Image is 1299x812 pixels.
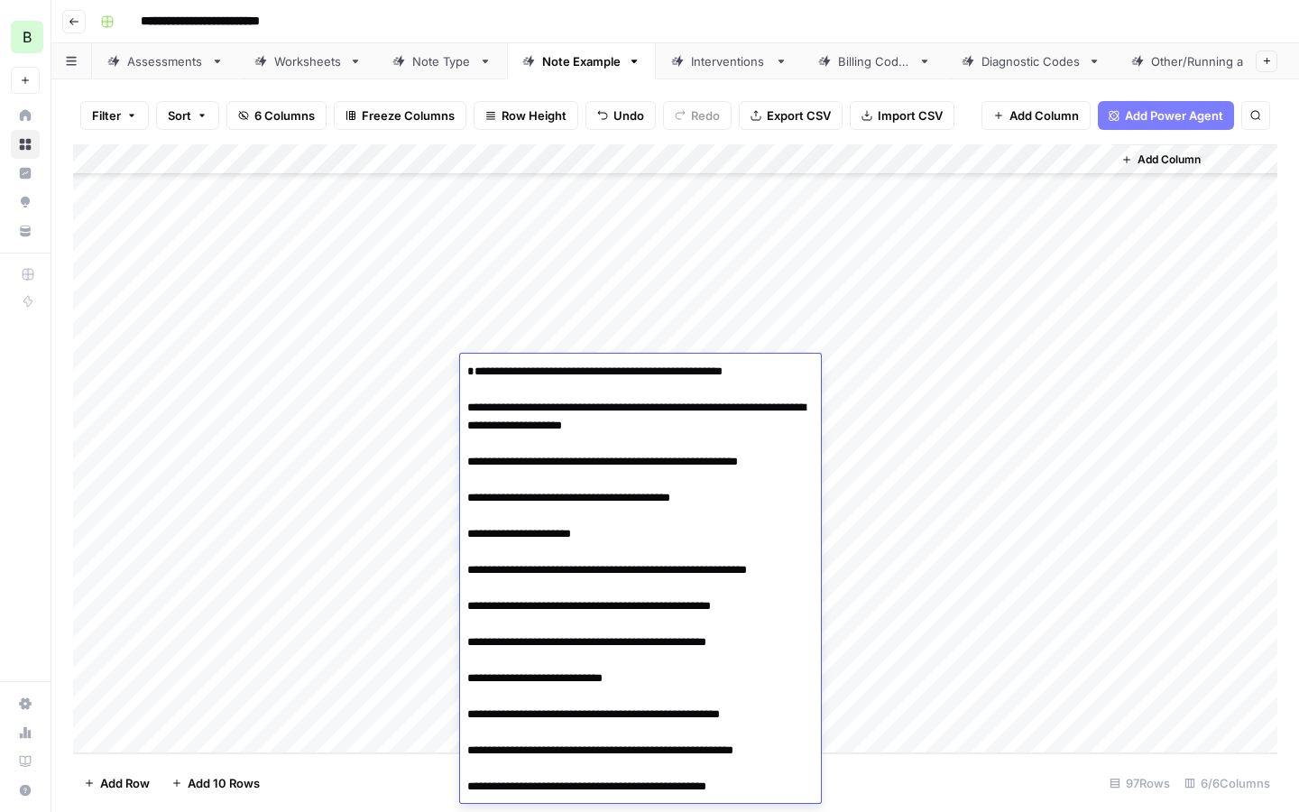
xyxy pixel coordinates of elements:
button: Filter [80,101,149,130]
a: Note Example [507,43,656,79]
a: Learning Hub [11,747,40,776]
button: Add 10 Rows [161,769,271,798]
span: Export CSV [767,106,831,125]
a: Opportunities [11,188,40,217]
span: Add Column [1138,152,1201,168]
button: Add Row [73,769,161,798]
button: Row Height [474,101,578,130]
div: Note Example [542,52,621,70]
button: 6 Columns [226,101,327,130]
div: Note Type [412,52,472,70]
a: Browse [11,130,40,159]
a: Worksheets [239,43,377,79]
button: Add Column [981,101,1091,130]
span: B [23,26,32,48]
a: Usage [11,718,40,747]
button: Add Column [1114,148,1208,171]
a: Your Data [11,217,40,245]
button: Freeze Columns [334,101,466,130]
a: Note Type [377,43,507,79]
button: Add Power Agent [1098,101,1234,130]
a: Diagnostic Codes [946,43,1116,79]
span: Add Power Agent [1125,106,1223,125]
a: Interventions [656,43,803,79]
span: Add Column [1009,106,1079,125]
button: Undo [585,101,656,130]
span: Sort [168,106,191,125]
a: Assessments [92,43,239,79]
span: Filter [92,106,121,125]
span: Freeze Columns [362,106,455,125]
span: Redo [691,106,720,125]
span: Add 10 Rows [188,774,260,792]
a: Settings [11,689,40,718]
a: Home [11,101,40,130]
div: Billing Codes [838,52,911,70]
button: Import CSV [850,101,954,130]
div: 97 Rows [1102,769,1177,798]
div: Diagnostic Codes [981,52,1081,70]
button: Sort [156,101,219,130]
a: Billing Codes [803,43,946,79]
span: Undo [613,106,644,125]
div: Other/Running a Practice [1151,52,1293,70]
div: 6/6 Columns [1177,769,1277,798]
button: Workspace: Blueprint [11,14,40,60]
span: Row Height [502,106,567,125]
button: Export CSV [739,101,843,130]
button: Redo [663,101,732,130]
span: 6 Columns [254,106,315,125]
span: Add Row [100,774,150,792]
div: Interventions [691,52,768,70]
a: Insights [11,159,40,188]
div: Assessments [127,52,204,70]
button: Help + Support [11,776,40,805]
div: Worksheets [274,52,342,70]
span: Import CSV [878,106,943,125]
